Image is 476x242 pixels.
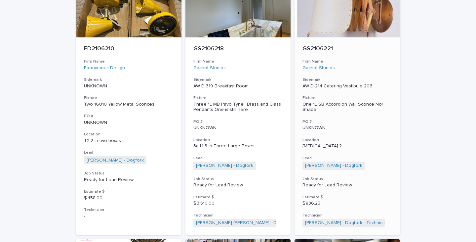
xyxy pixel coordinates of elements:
[193,156,283,161] h3: Lead
[196,220,317,226] a: [PERSON_NAME] [PERSON_NAME] - Dogfork - Technician
[84,77,174,82] h3: Sidemark
[193,137,283,143] h3: Location
[193,65,226,71] a: Gachot Studios
[84,59,174,64] h3: Firm Name
[84,132,174,137] h3: Location
[84,207,174,213] h3: Technician
[302,156,392,161] h3: Lead
[193,45,283,53] p: GS2106218
[193,59,283,64] h3: Firm Name
[302,195,392,200] h3: Estimate $
[84,45,174,53] p: ED2106210
[193,119,283,124] h3: PO #
[302,83,392,89] p: AW D-214 Catering Vestibule 206
[84,195,174,201] p: $ 458.00
[302,102,392,113] div: One 1L SB Accordion Wall Sconce No/ Shade
[305,163,362,169] a: [PERSON_NAME] - Dogfork
[196,163,253,169] a: [PERSON_NAME] - Dogfork
[302,213,392,218] h3: Technician
[84,102,174,107] div: Two 1GU10 Yellow Metal Sconces
[193,213,283,218] h3: Technician
[84,114,174,119] h3: PO #
[302,77,392,82] h3: Sidemark
[302,59,392,64] h3: Firm Name
[84,189,174,194] h3: Estimate $
[84,171,174,176] h3: Job Status
[84,177,174,183] p: Ready for Lead Review
[84,120,174,125] p: UNKNOWN
[84,95,174,101] h3: Fixture
[302,95,392,101] h3: Fixture
[302,201,392,206] p: $ 836.25
[193,102,283,113] div: Three 1L MB Pavo Tynell Brass and Glass Pendants One is still here
[193,176,283,182] h3: Job Status
[302,125,392,131] p: UNKNOWN
[302,182,392,188] p: Ready for Lead Review
[305,220,389,226] a: [PERSON_NAME] - Dogfork - Technician
[84,83,174,89] p: UNKNOWN
[193,83,283,89] p: AW D 319 Breakfast Room
[302,176,392,182] h3: Job Status
[302,137,392,143] h3: Location
[84,65,125,71] a: Eponymous Design
[193,182,283,188] p: Ready for Lead Review
[87,158,144,163] a: [PERSON_NAME] - Dogfork
[302,119,392,124] h3: PO #
[84,138,174,144] p: T2.2 in two boxes
[193,201,283,206] p: $ 3,510.00
[302,45,392,53] p: GS2106221
[302,143,392,149] p: [MEDICAL_DATA].2
[193,77,283,82] h3: Sidemark
[84,150,174,155] h3: Lead
[84,214,174,219] p: -
[193,95,283,101] h3: Fixture
[302,65,335,71] a: Gachot Studios
[193,125,283,131] p: UNKNOWN
[193,195,283,200] h3: Estimate $
[193,143,283,149] p: 3a.1.1-3 in Three Large Boxes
